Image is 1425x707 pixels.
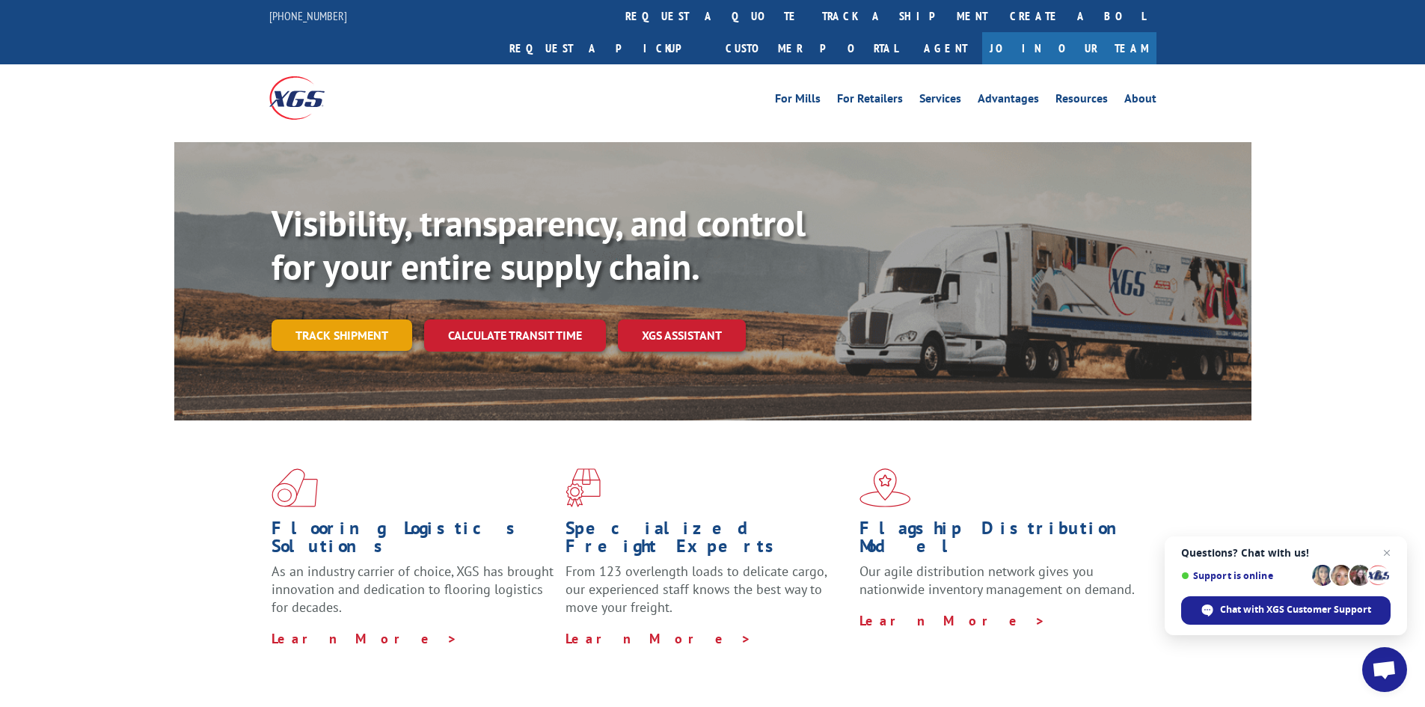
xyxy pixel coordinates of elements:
p: From 123 overlength loads to delicate cargo, our experienced staff knows the best way to move you... [566,563,848,629]
a: For Retailers [837,93,903,109]
a: Learn More > [272,630,458,647]
a: [PHONE_NUMBER] [269,8,347,23]
a: Calculate transit time [424,319,606,352]
b: Visibility, transparency, and control for your entire supply chain. [272,200,806,290]
a: Resources [1055,93,1108,109]
a: For Mills [775,93,821,109]
a: Learn More > [859,612,1046,629]
a: Join Our Team [982,32,1156,64]
h1: Flagship Distribution Model [859,519,1142,563]
img: xgs-icon-total-supply-chain-intelligence-red [272,468,318,507]
img: xgs-icon-focused-on-flooring-red [566,468,601,507]
span: Chat with XGS Customer Support [1220,603,1371,616]
a: Request a pickup [498,32,714,64]
a: Advantages [978,93,1039,109]
span: As an industry carrier of choice, XGS has brought innovation and dedication to flooring logistics... [272,563,554,616]
span: Chat with XGS Customer Support [1181,596,1391,625]
h1: Flooring Logistics Solutions [272,519,554,563]
span: Our agile distribution network gives you nationwide inventory management on demand. [859,563,1135,598]
a: Services [919,93,961,109]
span: Support is online [1181,570,1307,581]
a: Open chat [1362,647,1407,692]
a: Customer Portal [714,32,909,64]
a: About [1124,93,1156,109]
img: xgs-icon-flagship-distribution-model-red [859,468,911,507]
a: Learn More > [566,630,752,647]
h1: Specialized Freight Experts [566,519,848,563]
a: Agent [909,32,982,64]
a: XGS ASSISTANT [618,319,746,352]
span: Questions? Chat with us! [1181,547,1391,559]
a: Track shipment [272,319,412,351]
